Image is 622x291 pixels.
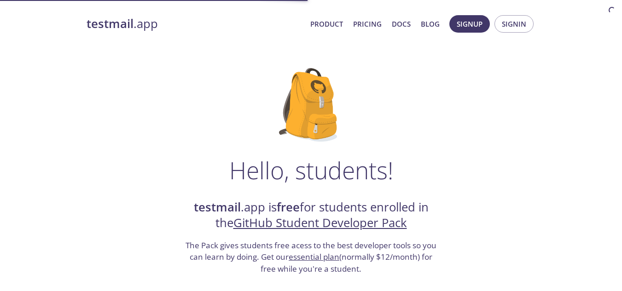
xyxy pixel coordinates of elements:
a: Docs [392,18,411,30]
span: Signin [502,18,526,30]
h3: The Pack gives students free acess to the best developer tools so you can learn by doing. Get our... [185,240,438,275]
h2: .app is for students enrolled in the [185,200,438,231]
img: github-student-backpack.png [279,68,343,142]
strong: testmail [87,16,134,32]
a: Blog [421,18,440,30]
a: GitHub Student Developer Pack [233,215,407,231]
h1: Hello, students! [229,156,393,184]
a: Pricing [353,18,382,30]
span: Signup [457,18,482,30]
button: Signup [449,15,490,33]
strong: free [277,199,300,215]
button: Signin [494,15,534,33]
strong: testmail [194,199,241,215]
a: testmail.app [87,16,303,32]
a: essential plan [289,251,339,262]
a: Product [310,18,343,30]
